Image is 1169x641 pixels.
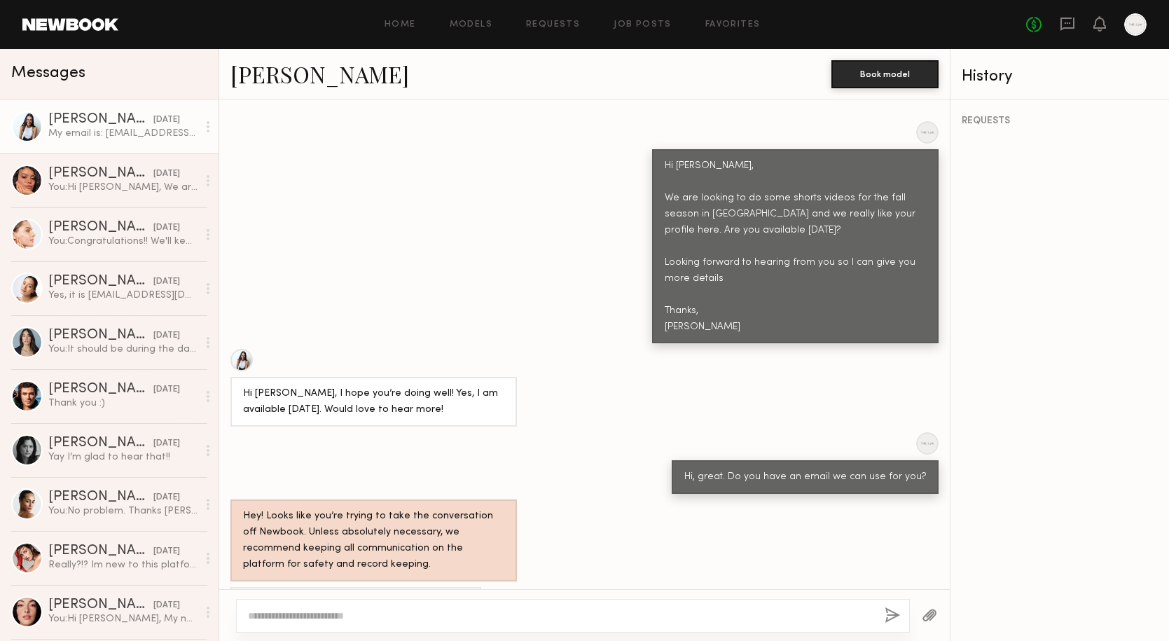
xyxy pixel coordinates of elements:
[962,116,1158,126] div: REQUESTS
[48,235,198,248] div: You: Congratulations!! We'll keep you in mind for next year :)
[48,612,198,626] div: You: Hi [PERSON_NAME], My name is [PERSON_NAME], and I'm the Creative Director at "The Sum". We a...
[230,59,409,89] a: [PERSON_NAME]
[831,60,939,88] button: Book model
[48,221,153,235] div: [PERSON_NAME]
[153,491,180,504] div: [DATE]
[48,275,153,289] div: [PERSON_NAME]
[153,383,180,397] div: [DATE]
[153,113,180,127] div: [DATE]
[48,558,198,572] div: Really?!? Im new to this platform… I have no idea where this rate is, I will try to find it! Than...
[48,397,198,410] div: Thank you :)
[48,436,153,450] div: [PERSON_NAME]
[48,544,153,558] div: [PERSON_NAME]
[243,386,504,418] div: Hi [PERSON_NAME], I hope you’re doing well! Yes, I am available [DATE]. Would love to hear more!
[48,490,153,504] div: [PERSON_NAME]
[48,127,198,140] div: My email is: [EMAIL_ADDRESS][DOMAIN_NAME]
[243,509,504,573] div: Hey! Looks like you’re trying to take the conversation off Newbook. Unless absolutely necessary, ...
[153,329,180,343] div: [DATE]
[48,167,153,181] div: [PERSON_NAME]
[526,20,580,29] a: Requests
[962,69,1158,85] div: History
[614,20,672,29] a: Job Posts
[48,450,198,464] div: Yay I’m glad to hear that!!
[153,167,180,181] div: [DATE]
[705,20,761,29] a: Favorites
[665,158,926,335] div: Hi [PERSON_NAME], We are looking to do some shorts videos for the fall season in [GEOGRAPHIC_DATA...
[831,67,939,79] a: Book model
[48,382,153,397] div: [PERSON_NAME]
[48,289,198,302] div: Yes, it is [EMAIL_ADDRESS][DOMAIN_NAME]
[450,20,492,29] a: Models
[153,221,180,235] div: [DATE]
[385,20,416,29] a: Home
[153,275,180,289] div: [DATE]
[48,343,198,356] div: You: It should be during the day for about 6 hours. Do you have an email I can send you info to?
[48,181,198,194] div: You: Hi [PERSON_NAME], We are looking to do some shorts videos for the fall season in [GEOGRAPHIC...
[153,437,180,450] div: [DATE]
[684,469,926,485] div: Hi, great. Do you have an email we can use for you?
[11,65,85,81] span: Messages
[48,113,153,127] div: [PERSON_NAME]
[48,329,153,343] div: [PERSON_NAME]
[48,598,153,612] div: [PERSON_NAME]
[153,545,180,558] div: [DATE]
[48,504,198,518] div: You: No problem. Thanks [PERSON_NAME].
[153,599,180,612] div: [DATE]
